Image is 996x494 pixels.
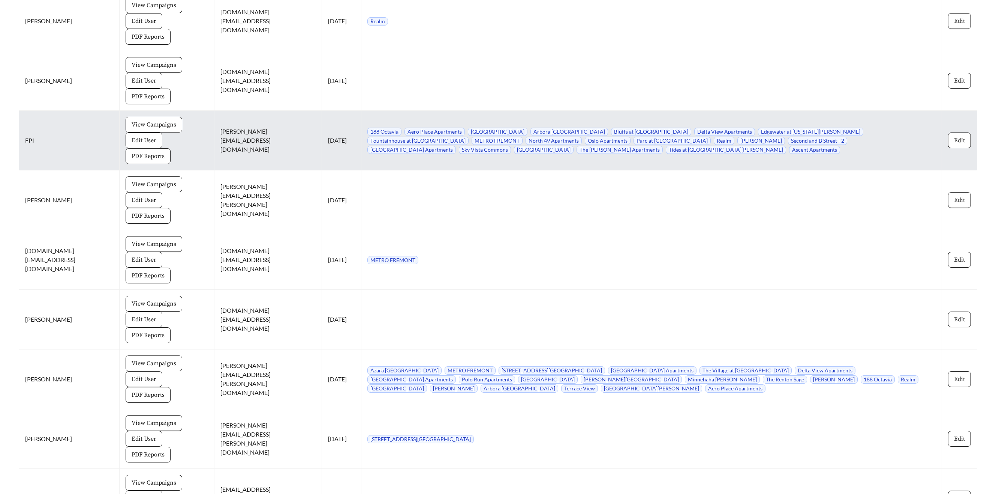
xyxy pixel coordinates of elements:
td: [DATE] [322,349,361,409]
span: Edit [954,17,965,26]
span: PDF Reports [132,331,165,340]
span: Edit User [132,196,156,205]
td: [PERSON_NAME][EMAIL_ADDRESS][PERSON_NAME][DOMAIN_NAME] [214,170,322,230]
button: View Campaigns [126,475,182,491]
button: Edit User [126,13,162,29]
span: Oslo Apartments [585,137,631,145]
a: View Campaigns [126,120,182,128]
button: PDF Reports [126,148,171,164]
span: [GEOGRAPHIC_DATA] Apartments [367,375,456,384]
span: Bluffs at [GEOGRAPHIC_DATA] [611,128,691,136]
td: [PERSON_NAME] [19,290,120,349]
span: Realm [898,375,918,384]
span: View Campaigns [132,180,176,189]
span: [GEOGRAPHIC_DATA] [367,384,427,393]
button: PDF Reports [126,208,171,224]
button: Edit User [126,312,162,327]
span: Aero Place Apartments [404,128,465,136]
span: [GEOGRAPHIC_DATA] [518,375,578,384]
td: [PERSON_NAME] [19,409,120,469]
span: [GEOGRAPHIC_DATA] Apartments [608,366,696,375]
td: [DATE] [322,290,361,349]
span: Polo Run Apartments [459,375,515,384]
span: Edit [954,136,965,145]
span: PDF Reports [132,211,165,220]
span: Edit [954,196,965,205]
span: Edit User [132,76,156,85]
span: Ascent Apartments [789,146,840,154]
span: PDF Reports [132,92,165,101]
span: PDF Reports [132,450,165,459]
span: Edit [954,255,965,264]
span: Delta View Apartments [694,128,755,136]
span: Aero Place Apartments [705,384,765,393]
button: View Campaigns [126,355,182,371]
button: View Campaigns [126,296,182,312]
span: Edit User [132,434,156,443]
button: Edit [948,312,971,327]
a: View Campaigns [126,240,182,247]
td: [PERSON_NAME] [19,349,120,409]
span: Edit User [132,315,156,324]
span: Edit [954,375,965,384]
span: Terrace View [561,384,598,393]
span: [GEOGRAPHIC_DATA][PERSON_NAME] [601,384,702,393]
button: View Campaigns [126,57,182,73]
button: View Campaigns [126,176,182,192]
button: View Campaigns [126,236,182,252]
span: Edit User [132,375,156,384]
span: North 49 Apartments [526,137,582,145]
span: Edit [954,434,965,443]
td: [DOMAIN_NAME][EMAIL_ADDRESS][DOMAIN_NAME] [214,290,322,349]
button: Edit User [126,371,162,387]
span: [PERSON_NAME] [810,375,858,384]
td: [PERSON_NAME][EMAIL_ADDRESS][PERSON_NAME][DOMAIN_NAME] [214,409,322,469]
button: Edit [948,133,971,148]
td: [DATE] [322,111,361,170]
a: Edit User [126,435,162,442]
td: [PERSON_NAME] [19,170,120,230]
span: Edit User [132,17,156,26]
span: [GEOGRAPHIC_DATA] [468,128,527,136]
button: Edit User [126,192,162,208]
span: [STREET_ADDRESS][GEOGRAPHIC_DATA] [367,435,474,443]
span: Realm [367,17,388,26]
td: [DATE] [322,51,361,111]
a: Edit User [126,196,162,203]
span: Second and B Street - 2 [788,137,847,145]
button: Edit User [126,431,162,447]
span: The Renton Sage [763,375,807,384]
span: PDF Reports [132,271,165,280]
span: View Campaigns [132,60,176,69]
td: [DATE] [322,230,361,290]
button: Edit [948,252,971,268]
span: PDF Reports [132,390,165,399]
span: Sky Vista Commons [459,146,511,154]
span: Edit [954,315,965,324]
td: [PERSON_NAME] [19,51,120,111]
span: Edit User [132,255,156,264]
a: Edit User [126,375,162,382]
span: View Campaigns [132,1,176,10]
button: PDF Reports [126,327,171,343]
a: View Campaigns [126,419,182,426]
span: [GEOGRAPHIC_DATA] [514,146,574,154]
span: View Campaigns [132,359,176,368]
button: Edit User [126,133,162,148]
span: Minnehaha [PERSON_NAME] [685,375,760,384]
td: [DATE] [322,170,361,230]
a: View Campaigns [126,1,182,8]
span: 188 Octavia [367,128,401,136]
span: [PERSON_NAME][GEOGRAPHIC_DATA] [581,375,682,384]
button: Edit [948,371,971,387]
span: View Campaigns [132,419,176,428]
button: Edit [948,192,971,208]
span: Arbora [GEOGRAPHIC_DATA] [481,384,558,393]
button: PDF Reports [126,387,171,403]
span: Fountainhouse at [GEOGRAPHIC_DATA] [367,137,469,145]
span: METRO FREMONT [472,137,523,145]
button: PDF Reports [126,447,171,462]
span: [PERSON_NAME] [430,384,478,393]
td: [DOMAIN_NAME][EMAIL_ADDRESS][DOMAIN_NAME] [214,51,322,111]
td: [PERSON_NAME][EMAIL_ADDRESS][DOMAIN_NAME] [214,111,322,170]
